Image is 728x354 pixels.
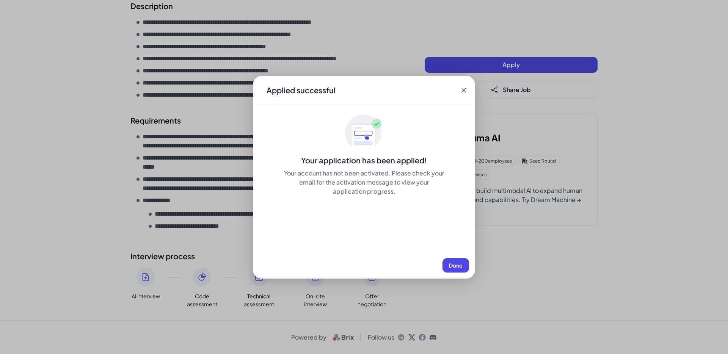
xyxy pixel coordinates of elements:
[253,155,475,166] div: Your application has been applied!
[442,258,469,273] button: Done
[449,262,463,269] span: Done
[345,114,383,152] img: ApplyedMaskGroup3.svg
[283,169,445,196] div: Your account has not been activated. Please check your email for the activation message to view y...
[267,85,336,96] div: Applied successful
